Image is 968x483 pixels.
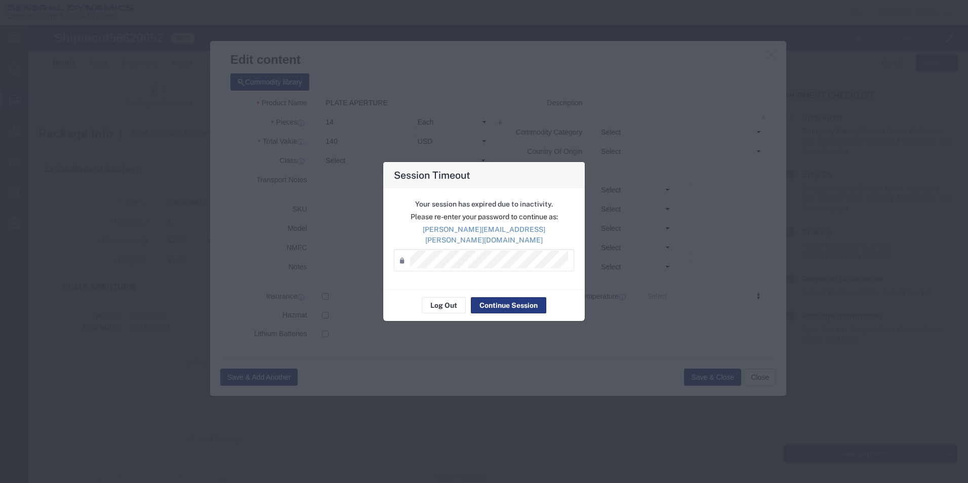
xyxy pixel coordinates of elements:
p: Please re-enter your password to continue as: [394,212,574,222]
p: Your session has expired due to inactivity. [394,199,574,210]
button: Log Out [422,297,466,313]
button: Continue Session [471,297,546,313]
h4: Session Timeout [394,168,470,182]
p: [PERSON_NAME][EMAIL_ADDRESS][PERSON_NAME][DOMAIN_NAME] [394,224,574,246]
